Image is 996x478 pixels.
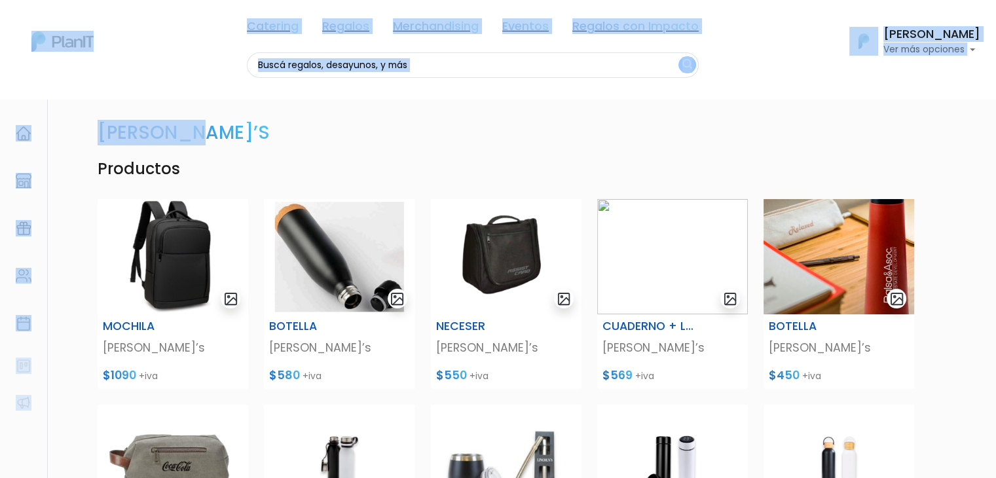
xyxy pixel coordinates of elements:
a: gallery-light BOTELLA [PERSON_NAME]’s $450 +iva [756,199,922,389]
img: PlanIt Logo [31,31,94,52]
img: gallery-light [223,291,238,306]
span: +iva [303,369,322,382]
p: [PERSON_NAME]’s [269,339,409,356]
span: $550 [436,367,467,383]
h6: [PERSON_NAME] [883,29,980,41]
h6: CUADERNO + LAPICERA [602,320,696,333]
img: home-e721727adea9d79c4d83392d1f703f7f8bce08238fde08b1acbfd93340b81755.svg [16,126,31,141]
img: gallery-light [889,291,904,306]
img: PlanIt Logo [849,27,878,56]
h6: BOTELLA [269,320,363,333]
p: [PERSON_NAME]’s [602,339,743,356]
img: search_button-432b6d5273f82d61273b3651a40e1bd1b912527efae98b1b7a1b2c0702e16a8d.svg [682,59,692,71]
p: [PERSON_NAME]’s [103,339,243,356]
a: gallery-light MOCHILA [PERSON_NAME]’s $1090 +iva [90,199,256,389]
img: feedback-78b5a0c8f98aac82b08bfc38622c3050aee476f2c9584af64705fc4e61158814.svg [16,358,31,374]
img: Captura_de_pantalla_2024-03-04_165918.jpg [98,199,248,314]
img: campaigns-02234683943229c281be62815700db0a1741e53638e28bf9629b52c665b00959.svg [16,221,31,236]
span: $450 [769,367,800,383]
p: [PERSON_NAME]’s [769,339,909,356]
a: gallery-light BOTELLA [PERSON_NAME]’s $580 +iva [256,199,422,389]
h4: Productos [90,160,923,179]
img: calendar-87d922413cdce8b2cf7b7f5f62616a5cf9e4887200fb71536465627b3292af00.svg [16,316,31,331]
h6: NECESER [436,320,530,333]
span: +iva [802,369,821,382]
button: PlanIt Logo [PERSON_NAME] Ver más opciones [841,24,980,58]
img: Captura_de_pantalla_2024-03-04_153843.jpg [264,199,415,314]
h6: MOCHILA [103,320,196,333]
a: Regalos con Impacto [572,21,699,37]
a: Merchandising [393,21,479,37]
span: $1090 [103,367,136,383]
span: $580 [269,367,300,383]
span: +iva [139,369,158,382]
a: gallery-light NECESER [PERSON_NAME]’s $550 +iva [423,199,589,389]
img: gallery-light [390,291,405,306]
a: gallery-light CUADERNO + LAPICERA [PERSON_NAME]’s $569 +iva [589,199,756,389]
h3: [PERSON_NAME]’s [98,122,270,144]
img: people-662611757002400ad9ed0e3c099ab2801c6687ba6c219adb57efc949bc21e19d.svg [16,268,31,284]
span: $569 [602,367,633,383]
img: gallery-light [723,291,738,306]
p: Ver más opciones [883,45,980,54]
span: +iva [470,369,489,382]
p: [PERSON_NAME]’s [436,339,576,356]
img: partners-52edf745621dab592f3b2c58e3bca9d71375a7ef29c3b500c9f145b62cc070d4.svg [16,395,31,411]
img: marketplace-4ceaa7011d94191e9ded77b95e3339b90024bf715f7c57f8cf31f2d8c509eaba.svg [16,173,31,189]
h6: BOTELLA [769,320,862,333]
div: ¿Necesitás ayuda? [67,12,189,38]
img: image__copia_-Photoroom__2_.jpg [431,199,581,314]
a: Catering [247,21,299,37]
a: Eventos [502,21,549,37]
img: B1B696C4-3A7D-4016-989C-91F85E598621.jpeg [764,199,914,314]
a: Regalos [322,21,369,37]
img: gallery-light [557,291,572,306]
span: +iva [635,369,654,382]
img: thumb_Captura_de_pantalla_2024-03-01_165819.jpg [597,199,748,314]
input: Buscá regalos, desayunos, y más [247,52,699,78]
